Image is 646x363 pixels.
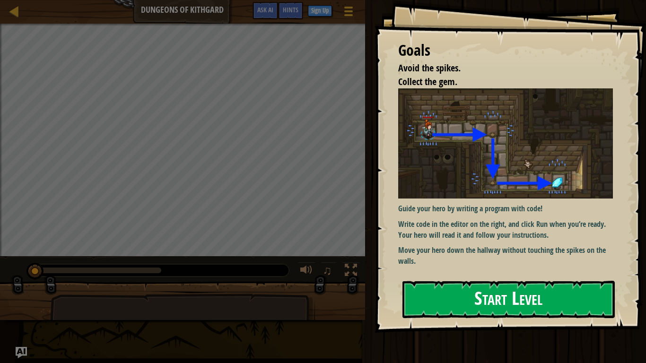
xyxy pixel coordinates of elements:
[283,5,298,14] span: Hints
[323,263,332,277] span: ♫
[321,262,337,281] button: ♫
[253,2,278,19] button: Ask AI
[398,88,613,199] img: Dungeons of kithgard
[398,245,613,267] p: Move your hero down the hallway without touching the spikes on the walls.
[398,203,613,214] p: Guide your hero by writing a program with code!
[386,75,611,89] li: Collect the gem.
[297,262,316,281] button: Adjust volume
[341,262,360,281] button: Toggle fullscreen
[257,5,273,14] span: Ask AI
[402,281,615,318] button: Start Level
[398,61,461,74] span: Avoid the spikes.
[398,40,613,61] div: Goals
[16,347,27,358] button: Ask AI
[398,75,457,88] span: Collect the gem.
[308,5,332,17] button: Sign Up
[337,2,360,24] button: Show game menu
[386,61,611,75] li: Avoid the spikes.
[398,219,613,241] p: Write code in the editor on the right, and click Run when you’re ready. Your hero will read it an...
